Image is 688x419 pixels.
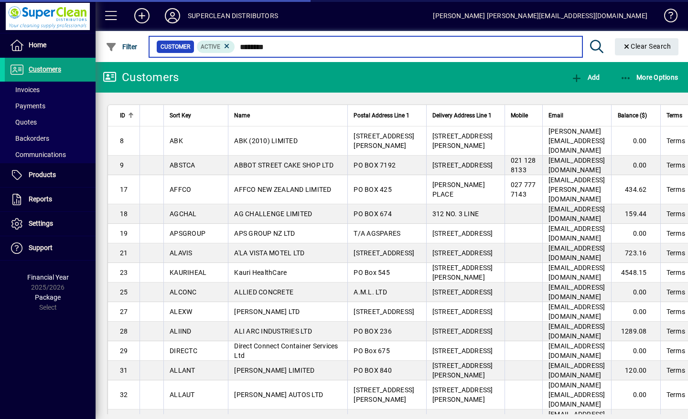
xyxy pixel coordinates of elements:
[127,7,157,24] button: Add
[615,38,679,55] button: Clear
[103,38,140,55] button: Filter
[234,342,338,359] span: Direct Connect Container Services Ltd
[666,366,685,375] span: Terms
[617,110,656,121] div: Balance ($)
[197,41,235,53] mat-chip: Activation Status: Active
[666,136,685,146] span: Terms
[354,308,414,315] span: [STREET_ADDRESS]
[666,160,685,170] span: Terms
[432,347,493,355] span: [STREET_ADDRESS]
[120,308,128,315] span: 27
[666,287,685,297] span: Terms
[234,308,300,315] span: [PERSON_NAME] LTD
[511,110,537,121] div: Mobile
[170,269,206,276] span: KAURIHEAL
[569,69,602,86] button: Add
[354,347,390,355] span: PO Box 675
[5,212,96,236] a: Settings
[29,244,53,251] span: Support
[120,288,128,296] span: 25
[611,243,660,263] td: 723.16
[234,230,295,237] span: APS GROUP NZ LTD
[234,110,342,121] div: Name
[548,110,605,121] div: Email
[120,137,124,145] span: 8
[548,157,605,174] span: [EMAIL_ADDRESS][DOMAIN_NAME]
[170,230,205,237] span: APSGROUP
[234,110,250,121] span: Name
[5,82,96,98] a: Invoices
[611,341,660,361] td: 0.00
[666,307,685,316] span: Terms
[433,8,647,23] div: [PERSON_NAME] [PERSON_NAME][EMAIL_ADDRESS][DOMAIN_NAME]
[432,308,493,315] span: [STREET_ADDRESS]
[611,224,660,243] td: 0.00
[5,147,96,163] a: Communications
[666,248,685,258] span: Terms
[432,327,493,335] span: [STREET_ADDRESS]
[432,132,493,149] span: [STREET_ADDRESS][PERSON_NAME]
[657,2,676,33] a: Knowledge Base
[354,367,392,374] span: PO BOX 840
[170,367,195,374] span: ALLANT
[354,186,392,193] span: PO BOX 425
[666,209,685,219] span: Terms
[611,126,660,156] td: 0.00
[432,161,493,169] span: [STREET_ADDRESS]
[354,230,400,237] span: T/A AGSPARES
[35,293,61,301] span: Package
[354,132,414,149] span: [STREET_ADDRESS][PERSON_NAME]
[620,73,678,81] span: More Options
[611,302,660,322] td: 0.00
[618,69,681,86] button: More Options
[103,70,179,85] div: Customers
[432,362,493,379] span: [STREET_ADDRESS][PERSON_NAME]
[157,7,188,24] button: Profile
[548,110,563,121] span: Email
[120,110,134,121] div: ID
[120,161,124,169] span: 9
[170,347,197,355] span: DIRECTC
[354,386,414,403] span: [STREET_ADDRESS][PERSON_NAME]
[10,86,40,94] span: Invoices
[120,327,128,335] span: 28
[511,157,536,174] span: 021 128 8133
[432,210,479,218] span: 312 NO. 3 LINE
[548,225,605,242] span: [EMAIL_ADDRESS][DOMAIN_NAME]
[354,269,390,276] span: PO Box 545
[611,380,660,409] td: 0.00
[234,137,298,145] span: ABK (2010) LIMITED
[548,127,605,154] span: [PERSON_NAME][EMAIL_ADDRESS][DOMAIN_NAME]
[234,161,333,169] span: ABBOT STREET CAKE SHOP LTD
[548,176,605,203] span: [EMAIL_ADDRESS][PERSON_NAME][DOMAIN_NAME]
[10,102,45,110] span: Payments
[120,269,128,276] span: 23
[234,288,293,296] span: ALLIED CONCRETE
[120,347,128,355] span: 29
[611,283,660,302] td: 0.00
[170,186,191,193] span: AFFCO
[5,114,96,130] a: Quotes
[120,186,128,193] span: 17
[29,195,52,203] span: Reports
[548,342,605,359] span: [EMAIL_ADDRESS][DOMAIN_NAME]
[354,288,387,296] span: A.M.L. LTD
[234,210,312,218] span: AG CHALLENGE LIMITED
[188,8,278,23] div: SUPERCLEAN DISTRIBUTORS
[511,181,536,198] span: 027 777 7143
[611,156,660,175] td: 0.00
[5,236,96,260] a: Support
[170,137,183,145] span: ABK
[161,42,190,52] span: Customer
[29,171,56,178] span: Products
[548,283,605,301] span: [EMAIL_ADDRESS][DOMAIN_NAME]
[666,185,685,194] span: Terms
[432,264,493,281] span: [STREET_ADDRESS][PERSON_NAME]
[618,110,647,121] span: Balance ($)
[170,308,192,315] span: ALEXW
[170,161,195,169] span: ABSTCA
[666,110,682,121] span: Terms
[234,269,287,276] span: Kauri HealthCare
[548,362,605,379] span: [EMAIL_ADDRESS][DOMAIN_NAME]
[234,186,331,193] span: AFFCO NEW ZEALAND LIMITED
